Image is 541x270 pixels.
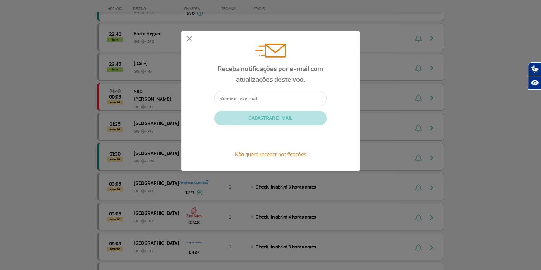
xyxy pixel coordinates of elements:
span: Não quero receber notificações [235,151,306,158]
button: Abrir recursos assistivos. [528,76,541,90]
input: Informe o seu e-mail [214,91,327,106]
span: Receba notificações por e-mail com atualizações deste voo. [218,65,323,84]
button: Abrir tradutor de língua de sinais. [528,62,541,76]
button: CADASTRAR E-MAIL [214,111,327,125]
div: Plugin de acessibilidade da Hand Talk. [528,62,541,90]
